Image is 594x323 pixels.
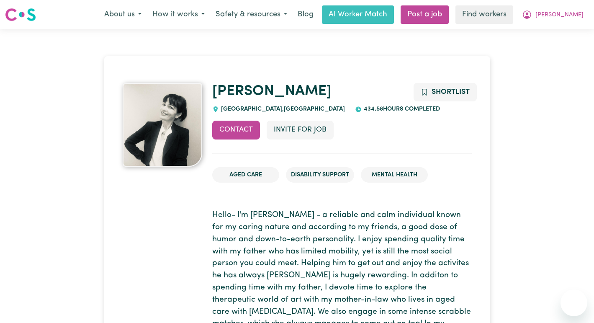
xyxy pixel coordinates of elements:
li: Aged Care [212,167,279,183]
button: Safety & resources [210,6,293,23]
button: Add to shortlist [414,83,477,101]
li: Mental Health [361,167,428,183]
a: [PERSON_NAME] [212,84,332,99]
iframe: Button to launch messaging window [561,289,587,316]
a: Blog [293,5,319,24]
a: AI Worker Match [322,5,394,24]
img: Michelle [123,83,203,167]
span: [GEOGRAPHIC_DATA] , [GEOGRAPHIC_DATA] [219,106,345,112]
a: Michelle's profile picture' [123,83,203,167]
button: Contact [212,121,260,139]
button: About us [99,6,147,23]
img: Careseekers logo [5,7,36,22]
button: My Account [517,6,589,23]
a: Careseekers logo [5,5,36,24]
span: [PERSON_NAME] [535,10,584,20]
a: Find workers [455,5,513,24]
button: Invite for Job [267,121,334,139]
span: Shortlist [432,88,470,96]
a: Post a job [401,5,449,24]
span: 434.58 hours completed [362,106,440,112]
button: How it works [147,6,210,23]
li: Disability Support [286,167,354,183]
